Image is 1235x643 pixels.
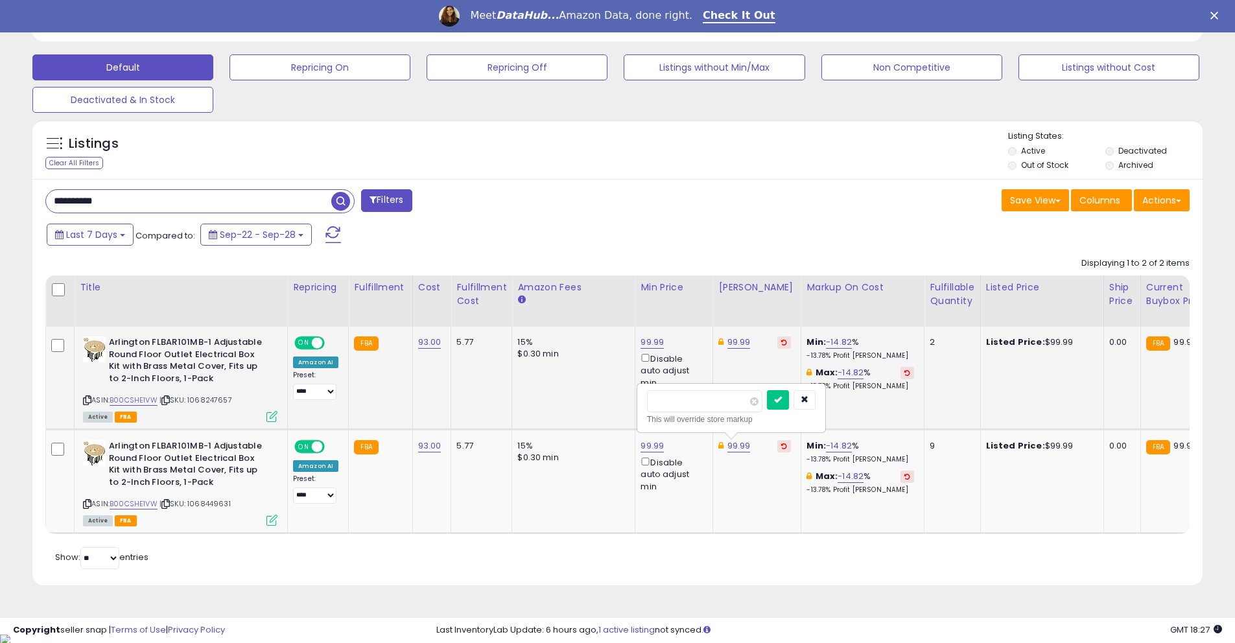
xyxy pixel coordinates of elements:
img: 41FuvsyXaOL._SL40_.jpg [83,336,106,362]
div: Clear All Filters [45,157,103,169]
div: % [806,367,914,391]
button: Listings without Cost [1018,54,1199,80]
span: Show: entries [55,551,148,563]
div: [PERSON_NAME] [718,281,795,294]
h5: Listings [69,135,119,153]
div: $99.99 [986,440,1094,452]
a: -14.82 [838,470,864,483]
p: -13.78% Profit [PERSON_NAME] [806,485,914,495]
span: ON [296,441,312,452]
span: OFF [323,441,344,452]
a: B00CSHE1VW [110,498,158,509]
a: 99.99 [727,439,751,452]
a: -14.82 [826,439,852,452]
b: Listed Price: [986,336,1045,348]
span: ON [296,338,312,349]
div: Amazon AI [293,460,338,472]
a: 99.99 [641,439,664,452]
div: $0.30 min [517,452,625,463]
div: Listed Price [986,281,1098,294]
b: Min: [806,336,826,348]
strong: Copyright [13,624,60,636]
span: Columns [1079,194,1120,207]
p: -13.78% Profit [PERSON_NAME] [806,455,914,464]
a: 93.00 [418,336,441,349]
div: Fulfillable Quantity [930,281,974,308]
div: $99.99 [986,336,1094,348]
small: FBA [1146,440,1170,454]
span: OFF [323,338,344,349]
a: Privacy Policy [168,624,225,636]
div: Amazon AI [293,357,338,368]
span: FBA [115,412,137,423]
button: Sep-22 - Sep-28 [200,224,312,246]
button: Repricing Off [427,54,607,80]
a: 99.99 [641,336,664,349]
b: Arlington FLBAR101MB-1 Adjustable Round Floor Outlet Electrical Box Kit with Brass Metal Cover, F... [109,336,266,388]
a: Check It Out [703,9,775,23]
div: 5.77 [456,440,502,452]
label: Archived [1118,159,1153,170]
i: DataHub... [496,9,559,21]
button: Non Competitive [821,54,1002,80]
a: B00CSHE1VW [110,395,158,406]
b: Arlington FLBAR101MB-1 Adjustable Round Floor Outlet Electrical Box Kit with Brass Metal Cover, F... [109,440,266,491]
div: % [806,336,914,360]
button: Filters [361,189,412,212]
a: -14.82 [826,336,852,349]
div: Disable auto adjust min [641,455,703,493]
div: Repricing [293,281,343,294]
span: | SKU: 1068247657 [159,395,232,405]
div: Min Price [641,281,707,294]
div: $0.30 min [517,348,625,360]
button: Columns [1071,189,1132,211]
b: Max: [816,470,838,482]
b: Max: [816,366,838,379]
button: Default [32,54,213,80]
div: Title [80,281,282,294]
div: ASIN: [83,440,277,524]
label: Deactivated [1118,145,1167,156]
div: % [806,440,914,464]
div: 9 [930,440,970,452]
a: -14.82 [838,366,864,379]
small: FBA [1146,336,1170,351]
div: % [806,471,914,495]
span: 99.99 [1173,336,1197,348]
span: | SKU: 1068449631 [159,498,231,509]
span: 99.99 [1173,439,1197,452]
div: Fulfillment Cost [456,281,506,308]
div: Last InventoryLab Update: 6 hours ago, not synced. [436,624,1222,637]
div: Amazon Fees [517,281,629,294]
button: Listings without Min/Max [624,54,805,80]
span: Last 7 Days [66,228,117,241]
label: Out of Stock [1021,159,1068,170]
label: Active [1021,145,1045,156]
button: Actions [1134,189,1190,211]
div: Ship Price [1109,281,1135,308]
div: Fulfillment [354,281,406,294]
div: ASIN: [83,336,277,421]
small: FBA [354,440,378,454]
b: Listed Price: [986,439,1045,452]
div: seller snap | | [13,624,225,637]
div: Markup on Cost [806,281,919,294]
button: Deactivated & In Stock [32,87,213,113]
span: Sep-22 - Sep-28 [220,228,296,241]
th: The percentage added to the cost of goods (COGS) that forms the calculator for Min & Max prices. [801,275,924,327]
button: Save View [1002,189,1069,211]
div: Cost [418,281,446,294]
span: All listings currently available for purchase on Amazon [83,515,113,526]
div: Displaying 1 to 2 of 2 items [1081,257,1190,270]
img: 41FuvsyXaOL._SL40_.jpg [83,440,106,466]
div: This will override store markup [647,413,816,426]
a: 93.00 [418,439,441,452]
div: Disable auto adjust min [641,351,703,389]
div: 5.77 [456,336,502,348]
div: 0.00 [1109,336,1131,348]
a: 1 active listing [598,624,655,636]
span: All listings currently available for purchase on Amazon [83,412,113,423]
div: Meet Amazon Data, done right. [470,9,692,22]
span: FBA [115,515,137,526]
div: 15% [517,336,625,348]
